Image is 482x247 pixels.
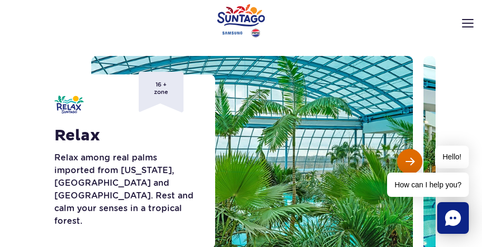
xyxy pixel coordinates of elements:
h1: Relax [54,126,199,145]
div: Chat [437,202,469,234]
span: How can I help you? [387,173,469,197]
img: Open menu [462,19,474,27]
p: Relax among real palms imported from [US_STATE], [GEOGRAPHIC_DATA] and [GEOGRAPHIC_DATA]. Rest an... [54,151,199,227]
a: Park of Poland [217,4,265,37]
span: Hello! [435,146,469,168]
img: Relax [54,96,84,113]
span: 16 + zone [139,72,184,112]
